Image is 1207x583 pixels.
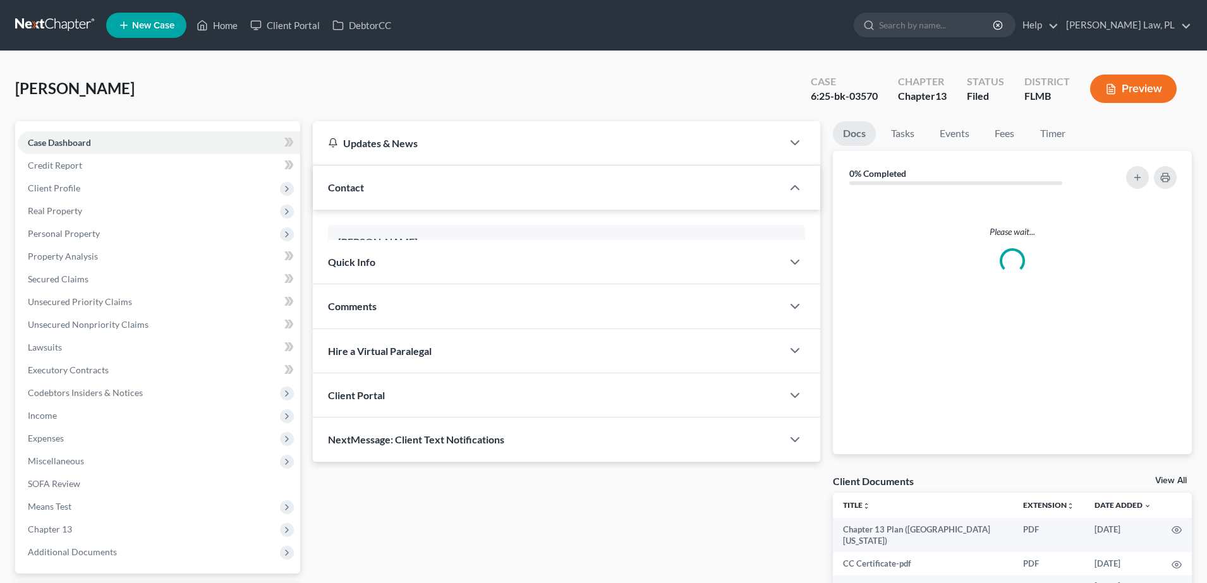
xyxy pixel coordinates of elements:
span: Unsecured Priority Claims [28,296,132,307]
i: expand_more [1144,502,1151,510]
a: Unsecured Nonpriority Claims [18,313,300,336]
span: Personal Property [28,228,100,239]
span: [PERSON_NAME] [15,79,135,97]
a: Secured Claims [18,268,300,291]
span: Means Test [28,501,71,512]
a: Property Analysis [18,245,300,268]
td: PDF [1013,518,1084,553]
a: Credit Report [18,154,300,177]
a: Events [930,121,980,146]
span: Chapter 13 [28,524,72,534]
a: Client Portal [244,14,326,37]
a: Home [190,14,244,37]
a: Fees [985,121,1025,146]
span: New Case [132,21,174,30]
div: Case [811,75,878,89]
div: District [1024,75,1070,89]
i: unfold_more [863,502,870,510]
span: Lawsuits [28,342,62,352]
span: Hire a Virtual Paralegal [328,345,432,357]
span: Real Property [28,205,82,216]
div: Chapter [898,75,947,89]
span: Executory Contracts [28,364,109,375]
span: Credit Report [28,160,82,171]
span: Property Analysis [28,251,98,261]
p: Please wait... [843,225,1182,238]
div: FLMB [1024,89,1070,104]
div: 6:25-bk-03570 [811,89,878,104]
td: PDF [1013,552,1084,575]
span: Client Portal [328,389,385,401]
input: Search by name... [879,13,995,37]
td: CC Certificate-pdf [833,552,1013,575]
a: Help [1016,14,1058,37]
a: [PERSON_NAME] Law, PL [1060,14,1191,37]
div: Filed [967,89,1004,104]
a: Titleunfold_more [843,500,870,510]
span: 13 [935,90,947,102]
a: Lawsuits [18,336,300,359]
a: Case Dashboard [18,131,300,154]
span: Expenses [28,433,64,443]
a: DebtorCC [326,14,397,37]
span: Miscellaneous [28,455,84,466]
div: [PERSON_NAME] [338,235,795,250]
span: Unsecured Nonpriority Claims [28,319,149,330]
a: View All [1155,476,1187,485]
span: Contact [328,181,364,193]
div: Status [967,75,1004,89]
a: Extensionunfold_more [1023,500,1074,510]
span: Secured Claims [28,273,88,284]
a: SOFA Review [18,472,300,495]
a: Tasks [881,121,925,146]
i: unfold_more [1067,502,1074,510]
span: Codebtors Insiders & Notices [28,387,143,398]
span: Additional Documents [28,546,117,557]
a: Docs [833,121,876,146]
td: Chapter 13 Plan ([GEOGRAPHIC_DATA][US_STATE]) [833,518,1013,553]
span: SOFA Review [28,478,80,489]
span: Income [28,410,57,421]
span: NextMessage: Client Text Notifications [328,433,504,445]
a: Timer [1030,121,1076,146]
div: Chapter [898,89,947,104]
span: Quick Info [328,256,375,268]
span: Case Dashboard [28,137,91,148]
a: Date Added expand_more [1095,500,1151,510]
div: Updates & News [328,136,767,150]
a: Unsecured Priority Claims [18,291,300,313]
span: Comments [328,300,377,312]
span: Client Profile [28,183,80,193]
td: [DATE] [1084,552,1162,575]
a: Executory Contracts [18,359,300,382]
button: Preview [1090,75,1177,103]
td: [DATE] [1084,518,1162,553]
div: Client Documents [833,474,914,488]
strong: 0% Completed [849,168,906,179]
